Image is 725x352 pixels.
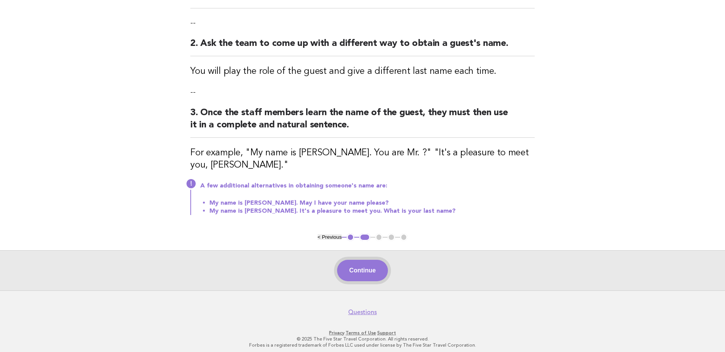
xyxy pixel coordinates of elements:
[209,199,535,207] li: My name is [PERSON_NAME]. May I have your name please?
[190,65,535,78] h3: You will play the role of the guest and give a different last name each time.
[129,336,597,342] p: © 2025 The Five Star Travel Corporation. All rights reserved.
[190,107,535,138] h2: 3. Once the staff members learn the name of the guest, they must then use it in a complete and na...
[129,342,597,348] p: Forbes is a registered trademark of Forbes LLC used under license by The Five Star Travel Corpora...
[329,330,344,336] a: Privacy
[200,182,535,190] p: A few additional alternatives in obtaining someone's name are:
[347,233,354,241] button: 1
[337,260,388,281] button: Continue
[377,330,396,336] a: Support
[345,330,376,336] a: Terms of Use
[190,37,535,56] h2: 2. Ask the team to come up with a different way to obtain a guest's name.
[190,87,535,98] p: --
[348,308,377,316] a: Questions
[129,330,597,336] p: · ·
[190,147,535,171] h3: For example, "My name is [PERSON_NAME]. You are Mr. ?" "It's a pleasure to meet you, [PERSON_NAME]."
[318,234,342,240] button: < Previous
[190,18,535,28] p: --
[359,233,370,241] button: 2
[209,207,535,215] li: My name is [PERSON_NAME]. It's a pleasure to meet you. What is your last name?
